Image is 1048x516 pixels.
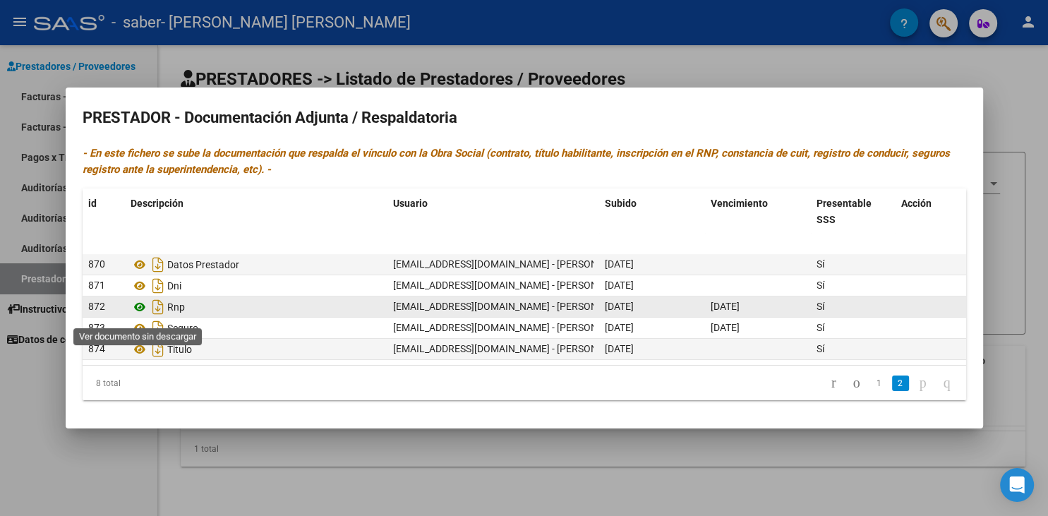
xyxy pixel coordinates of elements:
a: go to previous page [847,376,867,391]
span: Presentable SSS [817,198,872,225]
datatable-header-cell: Presentable SSS [811,188,896,235]
a: go to first page [825,376,843,391]
span: [DATE] [711,322,740,333]
span: Sí [817,258,824,270]
datatable-header-cell: Descripción [125,188,387,235]
li: page 1 [869,371,890,395]
span: [EMAIL_ADDRESS][DOMAIN_NAME] - [PERSON_NAME] [393,301,632,312]
i: Descargar documento [149,275,167,297]
span: Sí [817,301,824,312]
span: Dni [167,280,181,292]
span: Datos Prestador [167,259,239,270]
datatable-header-cell: Usuario [387,188,599,235]
i: Descargar documento [149,253,167,276]
datatable-header-cell: id [83,188,125,235]
span: [EMAIL_ADDRESS][DOMAIN_NAME] - [PERSON_NAME] [393,322,632,333]
i: Descargar documento [149,317,167,340]
a: go to last page [937,376,957,391]
li: page 2 [890,371,911,395]
datatable-header-cell: Acción [896,188,966,235]
span: Subido [605,198,637,209]
span: Sí [817,343,824,354]
a: 2 [892,376,909,391]
span: id [88,198,97,209]
datatable-header-cell: Vencimiento [705,188,811,235]
a: go to next page [913,376,933,391]
span: [DATE] [711,301,740,312]
i: Descargar documento [149,296,167,318]
span: Seguro [167,323,198,334]
span: Sí [817,322,824,333]
div: Open Intercom Messenger [1000,468,1034,502]
span: [DATE] [605,322,634,333]
span: 870 [88,258,105,270]
span: 872 [88,301,105,312]
span: 874 [88,343,105,354]
span: [DATE] [605,258,634,270]
span: Usuario [393,198,428,209]
i: - En este fichero se sube la documentación que respalda el vínculo con la Obra Social (contrato, ... [83,147,950,176]
span: [DATE] [605,301,634,312]
span: Rnp [167,301,185,313]
span: Descripción [131,198,183,209]
a: 1 [871,376,888,391]
span: Vencimiento [711,198,768,209]
span: 873 [88,322,105,333]
span: [DATE] [605,343,634,354]
span: [EMAIL_ADDRESS][DOMAIN_NAME] - [PERSON_NAME] [393,258,632,270]
span: [EMAIL_ADDRESS][DOMAIN_NAME] - [PERSON_NAME] [393,280,632,291]
div: 8 total [83,366,257,401]
datatable-header-cell: Subido [599,188,705,235]
h2: PRESTADOR - Documentación Adjunta / Respaldatoria [83,104,966,131]
span: [EMAIL_ADDRESS][DOMAIN_NAME] - [PERSON_NAME] [393,343,632,354]
span: Sí [817,280,824,291]
span: Titulo [167,344,192,355]
span: 871 [88,280,105,291]
span: Acción [901,198,932,209]
span: [DATE] [605,280,634,291]
i: Descargar documento [149,338,167,361]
